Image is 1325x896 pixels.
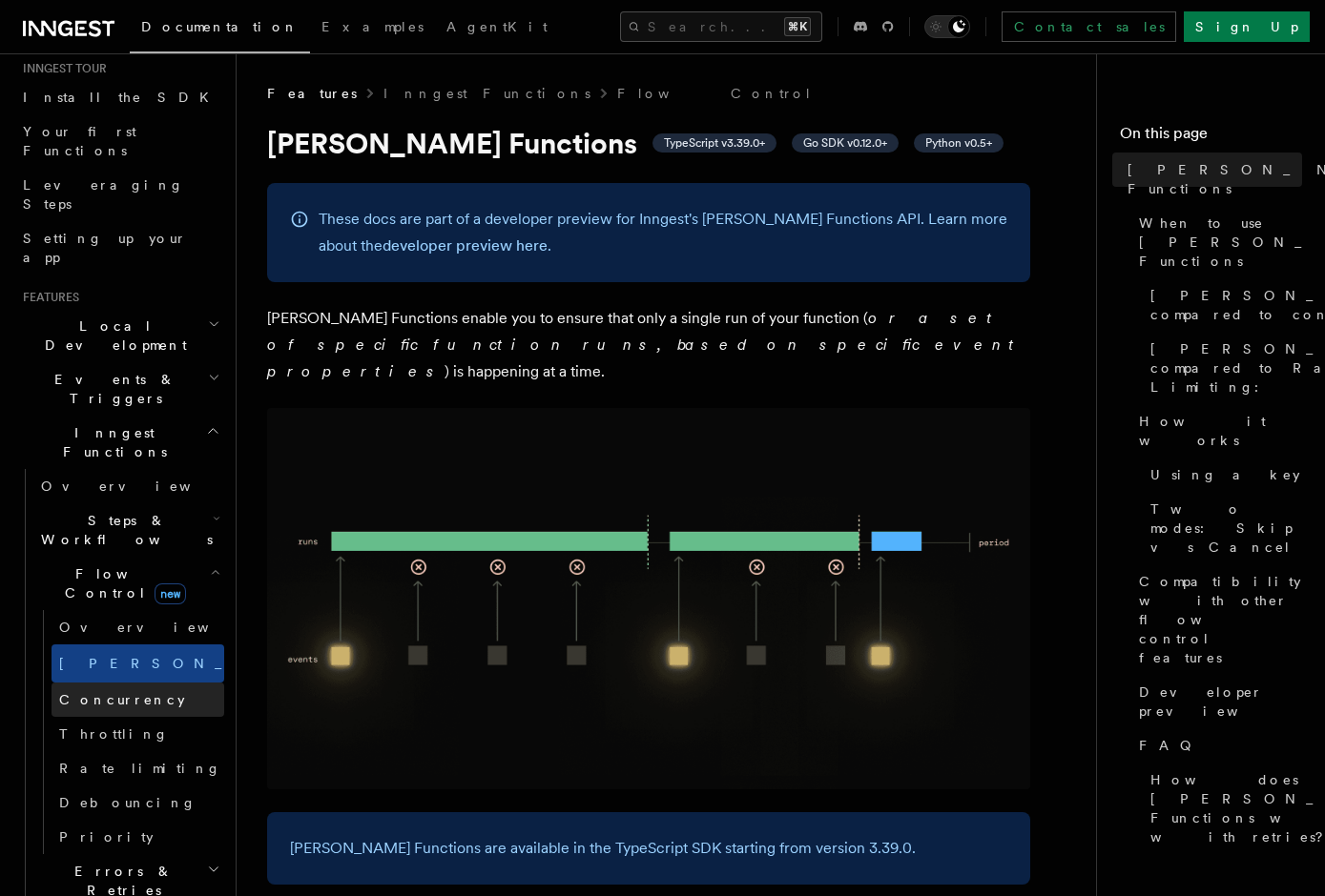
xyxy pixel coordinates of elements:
[23,231,187,265] span: Setting up your app
[52,785,224,820] a: Debouncing
[59,829,154,845] span: Priority
[1139,682,1302,721] span: Developer preview
[1150,465,1300,484] span: Using a key
[925,135,992,151] span: Python v0.5+
[664,135,765,151] span: TypeScript v3.39.0+
[59,761,221,776] span: Rate limiting
[1131,404,1302,458] a: How it works
[52,751,224,785] a: Rate limiting
[1131,206,1302,278] a: When to use [PERSON_NAME] Functions
[267,408,1030,789] img: Singleton Functions only process one run at a time.
[1139,572,1302,667] span: Compatibility with other flow control features
[15,423,206,461] span: Inngest Functions
[1150,499,1302,557] span: Two modes: Skip vs Cancel
[784,17,811,36] kbd: ⌘K
[52,820,224,854] a: Priority
[1139,736,1201,755] span: FAQ
[52,682,224,717] a: Concurrency
[41,479,238,494] span: Overview
[1143,278,1302,332] a: [PERSON_NAME] compared to concurrency:
[15,114,224,168] a: Your first Functions
[15,416,224,469] button: Inngest Functions
[1131,675,1302,728] a: Developer preview
[33,469,224,503] a: Overview
[617,84,813,103] a: Flow Control
[33,610,224,854] div: Flow Controlnew
[1143,332,1302,404] a: [PERSON_NAME] compared to Rate Limiting:
[435,6,559,51] a: AgentKit
[59,620,256,635] span: Overview
[130,6,310,53] a: Documentation
[1131,728,1302,763] a: FAQ
[267,84,357,103] span: Features
[803,135,887,151] span: Go SDK v0.12.0+
[290,835,1007,862] p: [PERSON_NAME] Functions are available in the TypeScript SDK starting from version 3.39.0.
[15,370,208,408] span: Events & Triggers
[267,305,1030,385] p: [PERSON_NAME] Functions enable you to ensure that only a single run of your function ( ) is happe...
[15,309,224,362] button: Local Development
[310,6,435,51] a: Examples
[1120,153,1302,206] a: [PERSON_NAME] Functions
[33,564,210,602] span: Flow Control
[267,126,1030,160] h1: [PERSON_NAME] Functions
[620,11,822,42] button: Search...⌘K
[321,19,424,34] span: Examples
[155,583,186,604] span: new
[23,177,184,212] span: Leveraging Steps
[267,309,1023,380] em: or a set of specific function runs, based on specific event properties
[33,557,224,610] button: Flow Controlnew
[52,644,224,682] a: [PERSON_NAME]
[15,80,224,114] a: Install the SDK
[1120,122,1302,153] h4: On this page
[59,795,197,810] span: Debouncing
[15,290,79,305] span: Features
[1143,458,1302,492] a: Using a key
[1143,763,1302,854] a: How does [PERSON_NAME] Functions work with retries?
[1143,492,1302,564] a: Two modes: Skip vs Cancel
[59,692,185,707] span: Concurrency
[15,61,107,76] span: Inngest tour
[141,19,299,34] span: Documentation
[52,610,224,644] a: Overview
[59,656,339,671] span: [PERSON_NAME]
[15,168,224,221] a: Leveraging Steps
[383,84,590,103] a: Inngest Functions
[383,236,548,255] a: developer preview here
[1139,412,1302,450] span: How it works
[1002,11,1176,42] a: Contact sales
[1131,564,1302,675] a: Compatibility with other flow control features
[33,503,224,557] button: Steps & Workflows
[23,90,220,105] span: Install the SDK
[446,19,548,34] span: AgentKit
[1184,11,1310,42] a: Sign Up
[15,316,208,355] span: Local Development
[319,206,1007,259] p: These docs are part of a developer preview for Inngest's [PERSON_NAME] Functions API. Learn more ...
[15,362,224,416] button: Events & Triggers
[15,221,224,275] a: Setting up your app
[59,726,169,742] span: Throttling
[924,15,970,38] button: Toggle dark mode
[52,717,224,751] a: Throttling
[23,124,136,158] span: Your first Functions
[33,511,213,549] span: Steps & Workflows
